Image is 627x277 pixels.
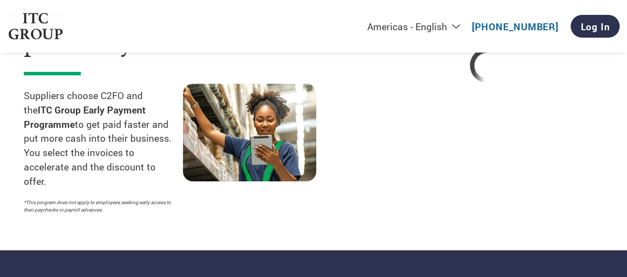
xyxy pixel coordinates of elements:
[570,15,620,38] a: Log In
[24,89,183,189] p: Suppliers choose C2FO and the to get paid faster and put more cash into their business. You selec...
[183,84,316,181] img: supply chain worker
[24,199,173,214] p: *This program does not apply to employees seeking early access to their paychecks or payroll adva...
[7,13,64,40] img: ITC Group
[24,104,146,130] strong: ITC Group Early Payment Programme
[472,20,559,33] a: [PHONE_NUMBER]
